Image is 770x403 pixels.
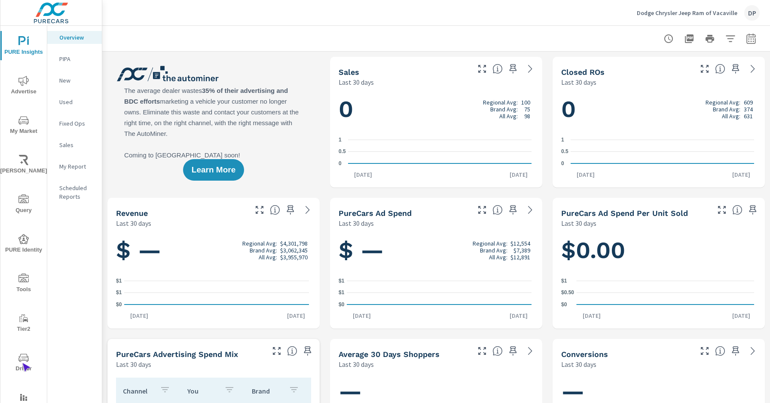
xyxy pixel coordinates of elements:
[492,64,503,74] span: Number of vehicles sold by the dealership over the selected date range. [Source: This data is sou...
[637,9,737,17] p: Dodge Chrysler Jeep Ram of Vacaville
[744,5,760,21] div: DP
[499,113,518,120] p: All Avg:
[561,77,596,87] p: Last 30 days
[59,33,95,42] p: Overview
[339,278,345,284] text: $1
[701,30,718,47] button: Print Report
[287,346,297,356] span: This table looks at how you compare to the amount of budget you spend per channel as opposed to y...
[259,254,277,261] p: All Avg:
[123,387,153,395] p: Channel
[561,160,564,166] text: 0
[561,350,608,359] h5: Conversions
[3,115,44,136] span: My Market
[253,203,266,217] button: Make Fullscreen
[3,76,44,97] span: Advertise
[726,170,756,179] p: [DATE]
[47,182,102,203] div: Scheduled Reports
[492,205,503,215] span: Total cost of media for all PureCars channels for the selected dealership group over the selected...
[524,106,530,113] p: 75
[124,311,154,320] p: [DATE]
[47,95,102,108] div: Used
[523,203,537,217] a: See more details in report
[116,209,148,218] h5: Revenue
[3,194,44,215] span: Query
[270,344,284,358] button: Make Fullscreen
[513,247,530,254] p: $7,389
[339,359,374,369] p: Last 30 days
[281,311,311,320] p: [DATE]
[722,113,740,120] p: All Avg:
[347,311,377,320] p: [DATE]
[339,68,359,77] h5: Sales
[3,234,44,255] span: PURE Identity
[506,344,520,358] span: Save this to your personalized report
[187,387,217,395] p: You
[192,166,235,174] span: Learn More
[59,98,95,106] p: Used
[116,359,151,369] p: Last 30 days
[561,137,564,143] text: 1
[729,62,742,76] span: Save this to your personalized report
[722,30,739,47] button: Apply Filters
[47,160,102,173] div: My Report
[250,247,277,254] p: Brand Avg:
[339,236,534,265] h1: $ —
[183,159,244,181] button: Learn More
[473,240,507,247] p: Regional Avg:
[116,350,238,359] h5: PureCars Advertising Spend Mix
[339,77,374,87] p: Last 30 days
[301,344,315,358] span: Save this to your personalized report
[116,236,311,265] h1: $ —
[339,160,342,166] text: 0
[59,119,95,128] p: Fixed Ops
[732,205,742,215] span: Average cost of advertising per each vehicle sold at the dealer over the selected date range. The...
[561,301,567,308] text: $0
[59,141,95,149] p: Sales
[524,113,530,120] p: 98
[116,301,122,308] text: $0
[561,149,568,155] text: 0.5
[504,311,534,320] p: [DATE]
[504,170,534,179] p: [DATE]
[116,290,122,296] text: $1
[506,203,520,217] span: Save this to your personalized report
[744,113,753,120] p: 631
[242,240,277,247] p: Regional Avg:
[577,311,607,320] p: [DATE]
[523,344,537,358] a: See more details in report
[3,353,44,374] span: Driver
[510,240,530,247] p: $12,554
[47,31,102,44] div: Overview
[116,278,122,284] text: $1
[561,218,596,228] p: Last 30 days
[339,218,374,228] p: Last 30 days
[715,64,725,74] span: Number of Repair Orders Closed by the selected dealership group over the selected time range. [So...
[339,290,345,296] text: $1
[301,203,315,217] a: See more details in report
[339,350,440,359] h5: Average 30 Days Shoppers
[47,52,102,65] div: PIPA
[280,254,308,261] p: $3,955,970
[475,62,489,76] button: Make Fullscreen
[744,106,753,113] p: 374
[561,236,756,265] h1: $0.00
[339,209,412,218] h5: PureCars Ad Spend
[706,99,740,106] p: Regional Avg:
[561,95,756,124] h1: 0
[561,359,596,369] p: Last 30 days
[47,74,102,87] div: New
[490,106,518,113] p: Brand Avg:
[59,76,95,85] p: New
[729,344,742,358] span: Save this to your personalized report
[3,155,44,176] span: [PERSON_NAME]
[744,99,753,106] p: 609
[561,209,688,218] h5: PureCars Ad Spend Per Unit Sold
[59,162,95,171] p: My Report
[47,117,102,130] div: Fixed Ops
[681,30,698,47] button: "Export Report to PDF"
[510,254,530,261] p: $12,891
[715,203,729,217] button: Make Fullscreen
[339,301,345,308] text: $0
[742,30,760,47] button: Select Date Range
[339,95,534,124] h1: 0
